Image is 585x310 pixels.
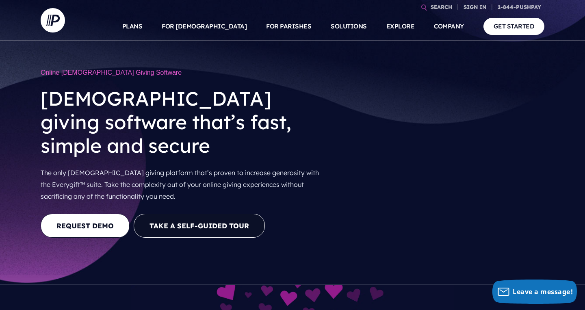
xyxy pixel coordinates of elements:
button: Leave a message! [492,280,577,304]
a: EXPLORE [386,12,415,41]
a: FOR PARISHES [266,12,311,41]
span: Leave a message! [513,287,573,296]
button: Take a Self-guided Tour [134,214,265,238]
p: The only [DEMOGRAPHIC_DATA] giving platform that’s proven to increase generosity with the Everygi... [41,164,329,205]
picture: everygift-impact [131,286,454,295]
h2: [DEMOGRAPHIC_DATA] giving software that’s fast, simple and secure [41,80,329,164]
h1: Online [DEMOGRAPHIC_DATA] Giving Software [41,65,329,80]
a: FOR [DEMOGRAPHIC_DATA] [162,12,247,41]
a: COMPANY [434,12,464,41]
a: SOLUTIONS [331,12,367,41]
a: GET STARTED [483,18,545,35]
a: PLANS [122,12,143,41]
a: REQUEST DEMO [41,214,130,238]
